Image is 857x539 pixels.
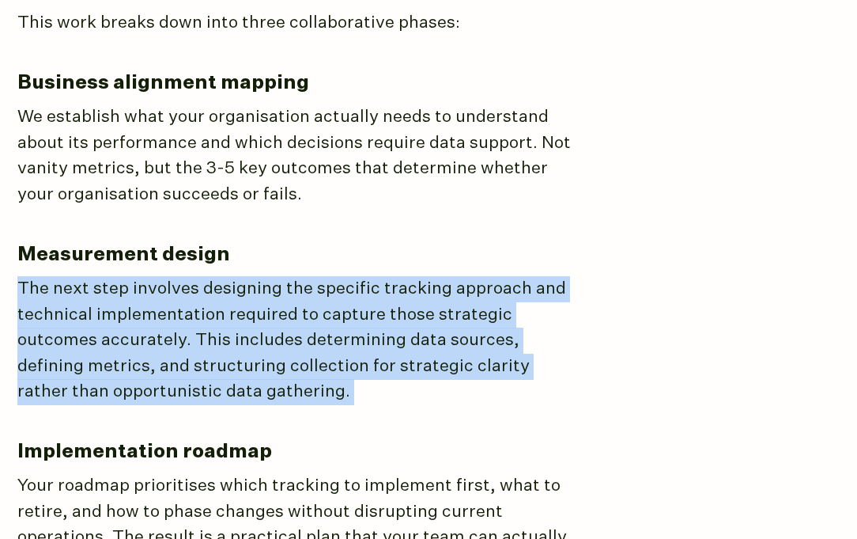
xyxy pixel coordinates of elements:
h3: Implementation roadmap [17,439,729,465]
h3: Measurement design [17,242,729,268]
h3: Business alignment mapping [17,70,729,97]
p: We establish what your organisation actually needs to understand about its performance and which ... [17,104,571,207]
p: The next step involves designing the specific tracking approach and technical implementation requ... [17,276,571,405]
p: This work breaks down into three collaborative phases: [17,10,571,36]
